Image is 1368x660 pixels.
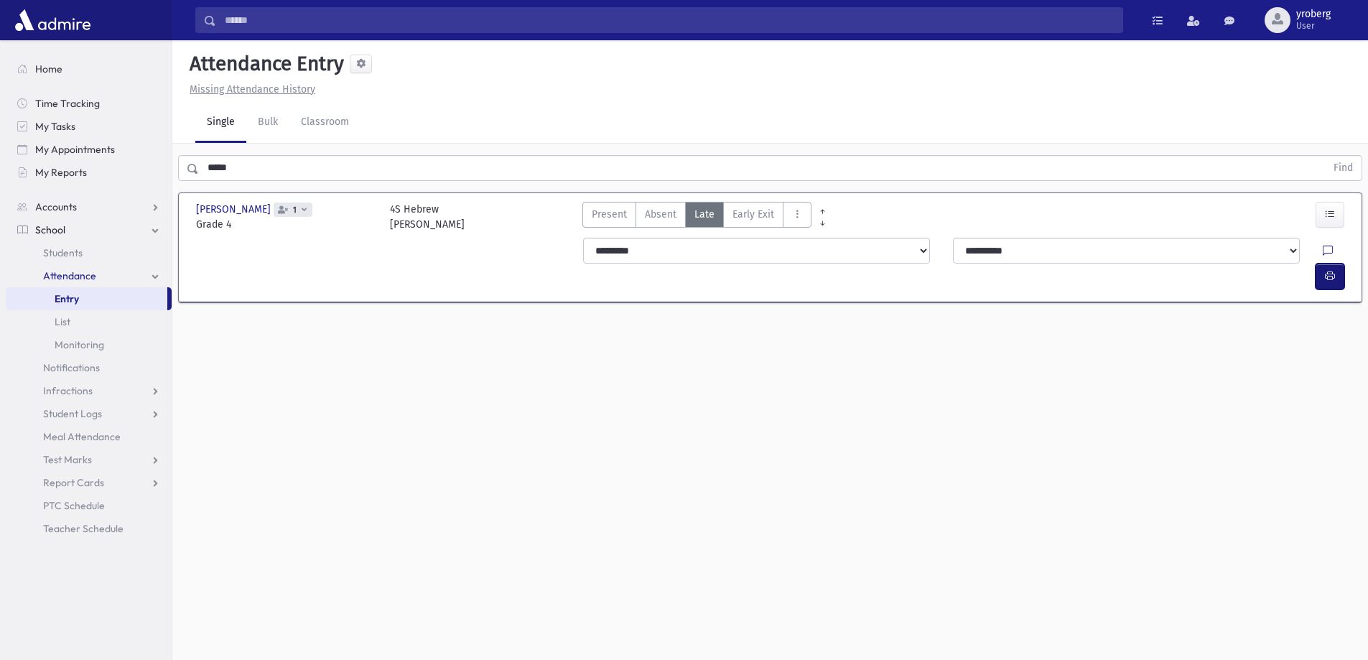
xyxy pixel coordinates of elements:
[694,207,715,222] span: Late
[6,379,172,402] a: Infractions
[196,202,274,217] span: [PERSON_NAME]
[216,7,1122,33] input: Search
[35,223,65,236] span: School
[43,430,121,443] span: Meal Attendance
[390,202,465,232] div: 4S Hebrew [PERSON_NAME]
[6,425,172,448] a: Meal Attendance
[6,57,172,80] a: Home
[1325,156,1362,180] button: Find
[55,292,79,305] span: Entry
[35,62,62,75] span: Home
[35,200,77,213] span: Accounts
[6,494,172,517] a: PTC Schedule
[6,356,172,379] a: Notifications
[6,517,172,540] a: Teacher Schedule
[43,269,96,282] span: Attendance
[55,315,70,328] span: List
[35,97,100,110] span: Time Tracking
[6,92,172,115] a: Time Tracking
[582,202,811,232] div: AttTypes
[43,453,92,466] span: Test Marks
[6,195,172,218] a: Accounts
[35,120,75,133] span: My Tasks
[592,207,627,222] span: Present
[43,361,100,374] span: Notifications
[645,207,676,222] span: Absent
[1296,20,1331,32] span: User
[43,384,93,397] span: Infractions
[1296,9,1331,20] span: yroberg
[184,83,315,96] a: Missing Attendance History
[184,52,344,76] h5: Attendance Entry
[43,522,124,535] span: Teacher Schedule
[43,407,102,420] span: Student Logs
[35,166,87,179] span: My Reports
[6,161,172,184] a: My Reports
[6,115,172,138] a: My Tasks
[6,264,172,287] a: Attendance
[6,310,172,333] a: List
[6,287,167,310] a: Entry
[196,217,376,232] span: Grade 4
[43,246,83,259] span: Students
[35,143,115,156] span: My Appointments
[190,83,315,96] u: Missing Attendance History
[6,138,172,161] a: My Appointments
[6,402,172,425] a: Student Logs
[11,6,94,34] img: AdmirePro
[6,448,172,471] a: Test Marks
[43,499,105,512] span: PTC Schedule
[6,471,172,494] a: Report Cards
[6,333,172,356] a: Monitoring
[43,476,104,489] span: Report Cards
[6,241,172,264] a: Students
[246,103,289,143] a: Bulk
[289,103,360,143] a: Classroom
[195,103,246,143] a: Single
[290,205,299,215] span: 1
[6,218,172,241] a: School
[55,338,104,351] span: Monitoring
[732,207,774,222] span: Early Exit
